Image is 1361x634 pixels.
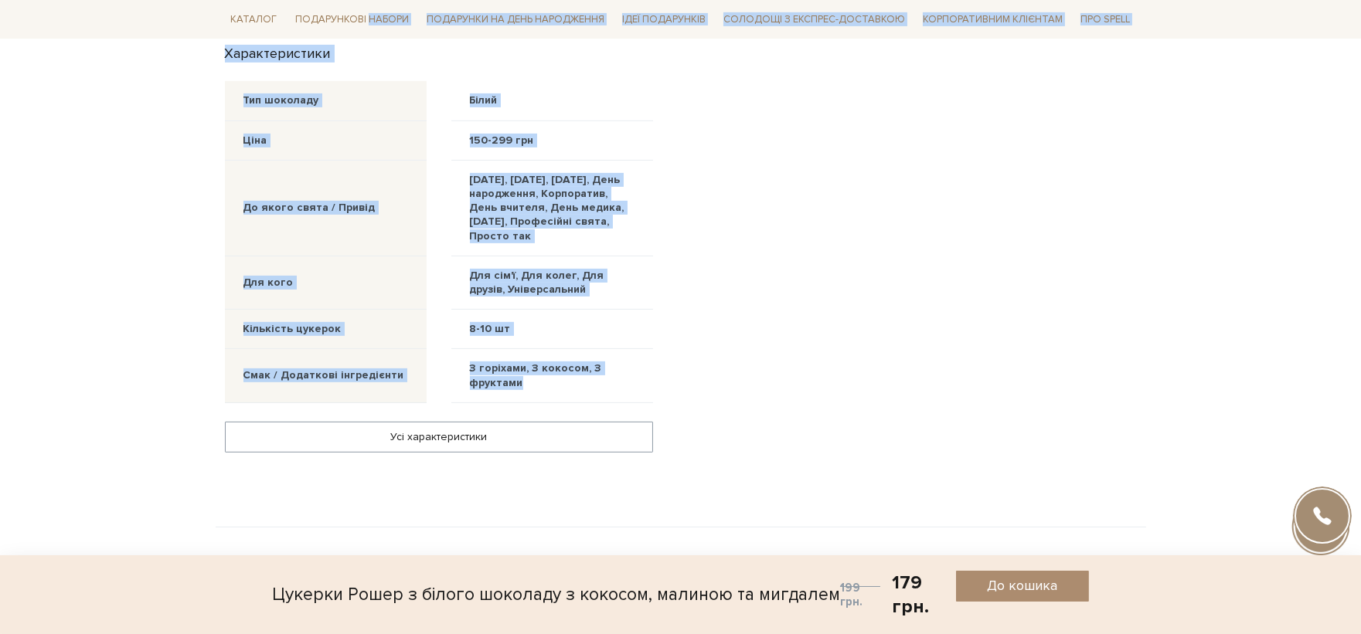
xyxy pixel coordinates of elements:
[420,8,611,32] span: Подарунки на День народження
[1074,8,1136,32] span: Про Spell
[892,571,955,619] div: 179 грн.
[243,322,342,336] div: Кількість цукерок
[243,134,267,147] div: Ціна
[243,276,294,290] div: Для кого
[470,173,635,243] div: [DATE], [DATE], [DATE], День народження, Корпоратив, День вчителя, День медика, [DATE], Професійн...
[226,422,652,452] a: Усі характеристики
[470,361,635,389] div: З горіхами, З кокосом, З фруктами
[216,39,662,63] div: Характеристики
[470,134,534,147] div: 150-299 грн
[272,571,840,619] div: Цукерки Рошер з білого шоколаду з кокосом, малиною та мигдалем
[470,322,511,336] div: 8-10 шт
[840,581,880,609] span: 199 грн.
[616,8,712,32] span: Ідеї подарунків
[956,571,1089,602] button: До кошика
[917,6,1069,32] a: Корпоративним клієнтам
[243,201,376,215] div: До якого свята / Привід
[987,577,1057,595] span: До кошика
[717,6,911,32] a: Солодощі з експрес-доставкою
[289,8,415,32] span: Подарункові набори
[470,269,635,297] div: Для сім'ї, Для колег, Для друзів, Універсальний
[470,93,498,107] div: Білий
[225,8,284,32] span: Каталог
[243,93,319,107] div: Тип шоколаду
[243,368,404,382] div: Смак / Додаткові інгредієнти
